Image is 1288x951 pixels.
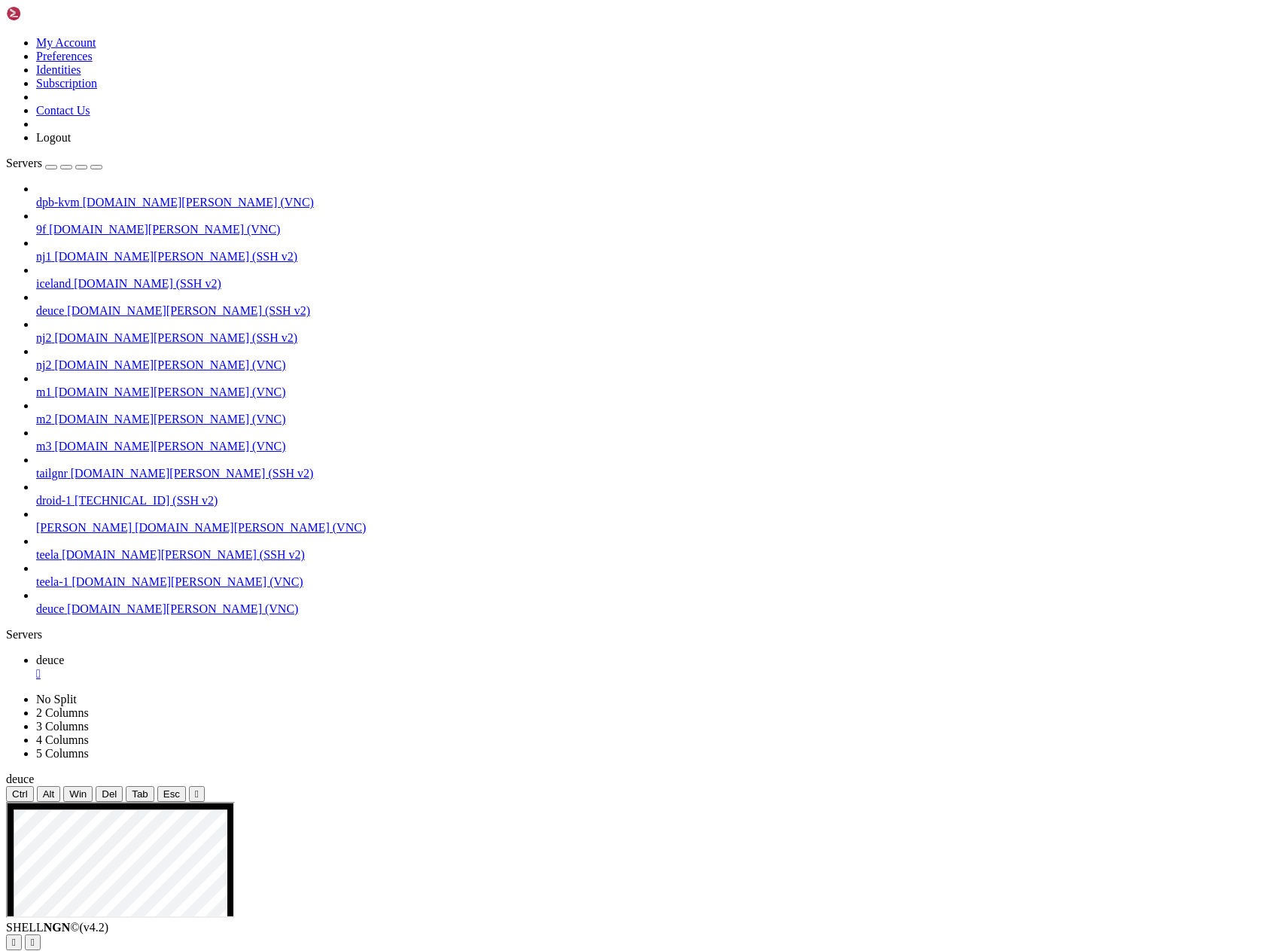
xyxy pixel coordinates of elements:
[36,654,64,666] span: deuce
[43,788,55,800] span: Alt
[36,521,1282,535] a: [PERSON_NAME] [DOMAIN_NAME][PERSON_NAME] (VNC)
[36,182,1282,209] li: dpb-kvm [DOMAIN_NAME][PERSON_NAME] (VNC)
[36,358,51,371] span: nj2
[36,264,1282,291] li: iceland [DOMAIN_NAME] (SSH v2)
[36,223,46,236] span: 9f
[12,937,16,948] div: 
[36,589,1282,616] li: deuce [DOMAIN_NAME][PERSON_NAME] (VNC)
[36,494,72,507] span: droid-1
[36,318,1282,345] li: nj2 [DOMAIN_NAME][PERSON_NAME] (SSH v2)
[36,548,59,561] span: teela
[6,786,34,802] button: Ctrl
[36,426,1282,453] li: m3 [DOMAIN_NAME][PERSON_NAME] (VNC)
[132,788,148,800] span: Tab
[36,196,80,209] span: dpb-kvm
[36,77,97,90] a: Subscription
[36,358,1282,372] a: nj2 [DOMAIN_NAME][PERSON_NAME] (VNC)
[36,548,1282,562] a: teela [DOMAIN_NAME][PERSON_NAME] (SSH v2)
[54,440,285,453] span: [DOMAIN_NAME][PERSON_NAME] (VNC)
[36,575,69,588] span: teela-1
[83,196,314,209] span: [DOMAIN_NAME][PERSON_NAME] (VNC)
[126,786,154,802] button: Tab
[36,562,1282,589] li: teela-1 [DOMAIN_NAME][PERSON_NAME] (VNC)
[12,788,28,800] span: Ctrl
[102,788,117,800] span: Del
[96,786,123,802] button: Del
[36,399,1282,426] li: m2 [DOMAIN_NAME][PERSON_NAME] (VNC)
[36,386,1282,399] a: m1 [DOMAIN_NAME][PERSON_NAME] (VNC)
[36,706,89,719] a: 2 Columns
[6,628,1282,642] div: Servers
[36,277,1282,291] a: iceland [DOMAIN_NAME] (SSH v2)
[36,654,1282,681] a: deuce
[36,331,1282,345] a: nj2 [DOMAIN_NAME][PERSON_NAME] (SSH v2)
[54,386,285,398] span: [DOMAIN_NAME][PERSON_NAME] (VNC)
[36,223,1282,236] a: 9f [DOMAIN_NAME][PERSON_NAME] (VNC)
[157,786,186,802] button: Esc
[36,467,1282,480] a: tailgnr [DOMAIN_NAME][PERSON_NAME] (SSH v2)
[36,440,51,453] span: m3
[6,6,93,21] img: Shellngn
[62,548,305,561] span: [DOMAIN_NAME][PERSON_NAME] (SSH v2)
[36,291,1282,318] li: deuce [DOMAIN_NAME][PERSON_NAME] (SSH v2)
[36,304,1282,318] a: deuce [DOMAIN_NAME][PERSON_NAME] (SSH v2)
[189,786,205,802] button: 
[69,788,87,800] span: Win
[36,413,1282,426] a: m2 [DOMAIN_NAME][PERSON_NAME] (VNC)
[67,602,298,615] span: [DOMAIN_NAME][PERSON_NAME] (VNC)
[36,250,51,263] span: nj1
[36,575,1282,589] a: teela-1 [DOMAIN_NAME][PERSON_NAME] (VNC)
[31,937,35,948] div: 
[37,786,61,802] button: Alt
[36,508,1282,535] li: [PERSON_NAME] [DOMAIN_NAME][PERSON_NAME] (VNC)
[36,304,64,317] span: deuce
[54,331,297,344] span: [DOMAIN_NAME][PERSON_NAME] (SSH v2)
[36,331,51,344] span: nj2
[36,667,1282,681] a: 
[36,494,1282,508] a: droid-1 [TECHNICAL_ID] (SSH v2)
[36,131,71,144] a: Logout
[36,602,1282,616] a: deuce [DOMAIN_NAME][PERSON_NAME] (VNC)
[36,693,77,706] a: No Split
[6,157,42,169] span: Servers
[54,358,285,371] span: [DOMAIN_NAME][PERSON_NAME] (VNC)
[36,467,68,480] span: tailgnr
[36,250,1282,264] a: nj1 [DOMAIN_NAME][PERSON_NAME] (SSH v2)
[54,413,285,425] span: [DOMAIN_NAME][PERSON_NAME] (VNC)
[6,157,102,169] a: Servers
[36,196,1282,209] a: dpb-kvm [DOMAIN_NAME][PERSON_NAME] (VNC)
[6,934,22,950] button: 
[36,345,1282,372] li: nj2 [DOMAIN_NAME][PERSON_NAME] (VNC)
[25,934,41,950] button: 
[71,467,314,480] span: [DOMAIN_NAME][PERSON_NAME] (SSH v2)
[6,773,34,785] span: deuce
[54,250,297,263] span: [DOMAIN_NAME][PERSON_NAME] (SSH v2)
[6,921,108,934] span: SHELL ©
[36,453,1282,480] li: tailgnr [DOMAIN_NAME][PERSON_NAME] (SSH v2)
[63,786,93,802] button: Win
[36,480,1282,508] li: droid-1 [TECHNICAL_ID] (SSH v2)
[36,277,71,290] span: iceland
[75,494,218,507] span: [TECHNICAL_ID] (SSH v2)
[36,535,1282,562] li: teela [DOMAIN_NAME][PERSON_NAME] (SSH v2)
[67,304,310,317] span: [DOMAIN_NAME][PERSON_NAME] (SSH v2)
[36,209,1282,236] li: 9f [DOMAIN_NAME][PERSON_NAME] (VNC)
[36,602,64,615] span: deuce
[135,521,366,534] span: [DOMAIN_NAME][PERSON_NAME] (VNC)
[36,50,93,62] a: Preferences
[36,63,81,76] a: Identities
[36,733,89,746] a: 4 Columns
[36,521,132,534] span: [PERSON_NAME]
[36,440,1282,453] a: m3 [DOMAIN_NAME][PERSON_NAME] (VNC)
[195,788,199,800] div: 
[36,413,51,425] span: m2
[44,921,71,934] b: NGN
[163,788,180,800] span: Esc
[36,372,1282,399] li: m1 [DOMAIN_NAME][PERSON_NAME] (VNC)
[36,720,89,733] a: 3 Columns
[36,36,96,49] a: My Account
[74,277,221,290] span: [DOMAIN_NAME] (SSH v2)
[72,575,303,588] span: [DOMAIN_NAME][PERSON_NAME] (VNC)
[80,921,109,934] span: 4.2.0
